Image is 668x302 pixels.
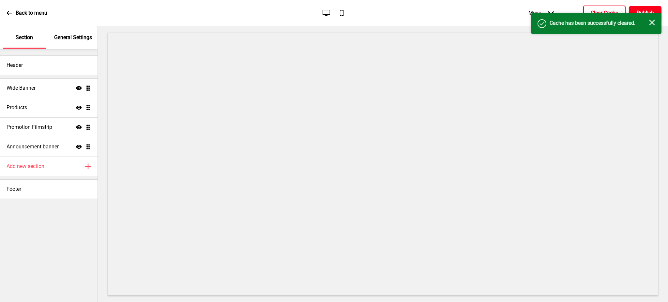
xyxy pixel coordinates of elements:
p: General Settings [54,34,92,41]
h4: Header [7,62,23,69]
button: Publish [629,6,661,20]
h4: Wide Banner [7,84,36,92]
h4: Announcement banner [7,143,59,150]
button: Clear Cache [583,6,626,21]
h4: Publish [637,9,654,17]
h4: Products [7,104,27,111]
h4: Cache has been successfully cleared. [550,20,649,27]
h4: Promotion Filmstrip [7,124,52,131]
p: Back to menu [16,9,47,17]
p: Section [16,34,33,41]
h4: Footer [7,186,21,193]
a: Back to menu [7,4,47,22]
h4: Add new section [7,163,44,170]
div: Menu [522,3,560,23]
h4: Clear Cache [591,9,618,17]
